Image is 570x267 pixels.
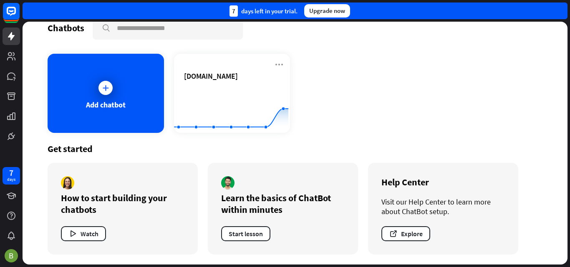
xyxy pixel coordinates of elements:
div: Add chatbot [86,100,126,110]
button: Open LiveChat chat widget [7,3,32,28]
button: Watch [61,226,106,241]
div: Upgrade now [304,4,350,17]
img: author [221,176,235,190]
div: Learn the basics of ChatBot within minutes [221,192,345,215]
a: 7 days [3,167,20,185]
div: 7 [230,5,238,17]
span: olivhealthcare.com [184,71,238,81]
div: How to start building your chatbots [61,192,184,215]
img: author [61,176,74,190]
div: 7 [9,169,13,177]
div: days left in your trial. [230,5,298,17]
div: Get started [48,143,542,155]
div: Visit our Help Center to learn more about ChatBot setup. [381,197,505,216]
div: days [7,177,15,182]
button: Start lesson [221,226,270,241]
div: Chatbots [48,22,84,34]
button: Explore [381,226,430,241]
div: Help Center [381,176,505,188]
